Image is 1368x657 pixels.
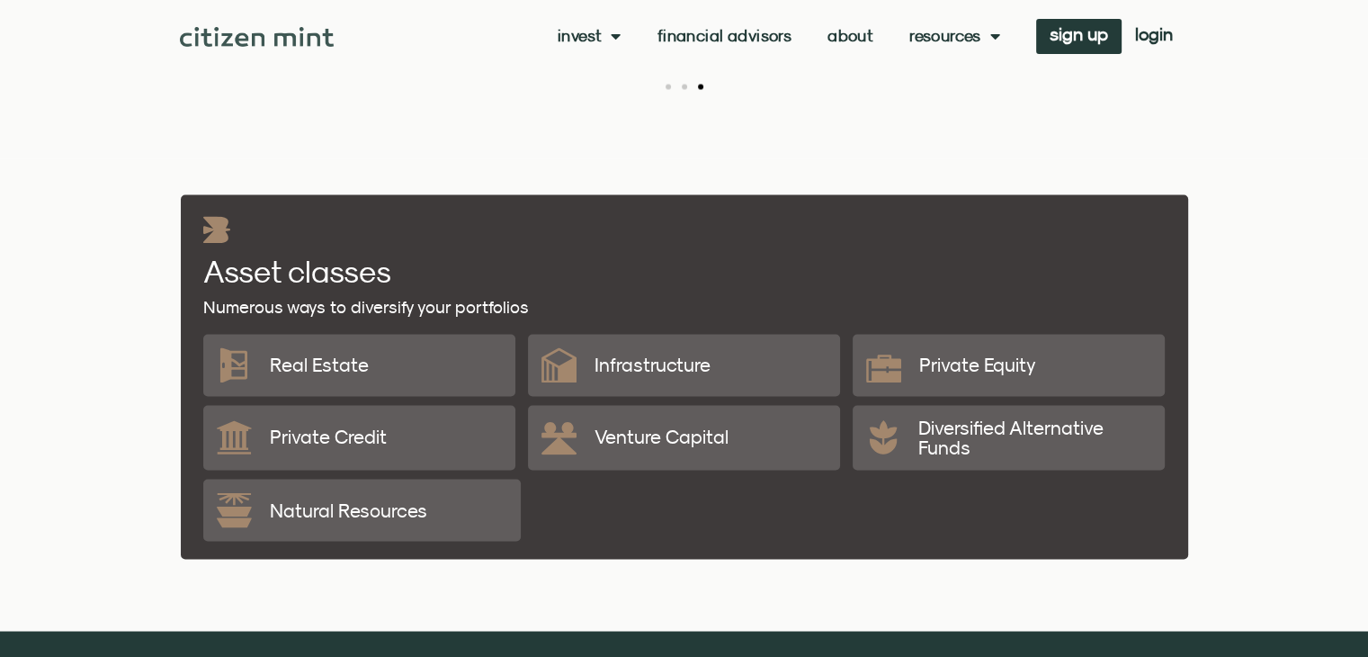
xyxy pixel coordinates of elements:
[698,84,703,89] span: Go to slide 3
[1122,19,1186,54] a: login
[558,27,621,45] a: Invest
[203,299,529,316] h1: Numerous ways to diversify your portfolios
[1135,28,1173,40] span: login
[270,355,369,374] p: Real Estate
[558,27,1000,45] nav: Menu
[827,27,873,45] a: About
[919,355,1036,374] p: Private Equity
[203,256,391,286] h2: Asset classes
[909,27,1000,45] a: Resources
[918,418,1152,456] p: Diversified Alternative Funds
[1050,28,1108,40] span: sign up
[1036,19,1122,54] a: sign up
[666,84,671,89] span: Go to slide 1
[270,427,387,446] p: Private Credit
[270,500,427,519] p: Natural Resources
[682,84,687,89] span: Go to slide 2
[595,355,711,374] p: Infrastructure
[180,27,334,47] img: Citizen Mint
[657,27,791,45] a: Financial Advisors
[595,427,729,446] p: Venture Capital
